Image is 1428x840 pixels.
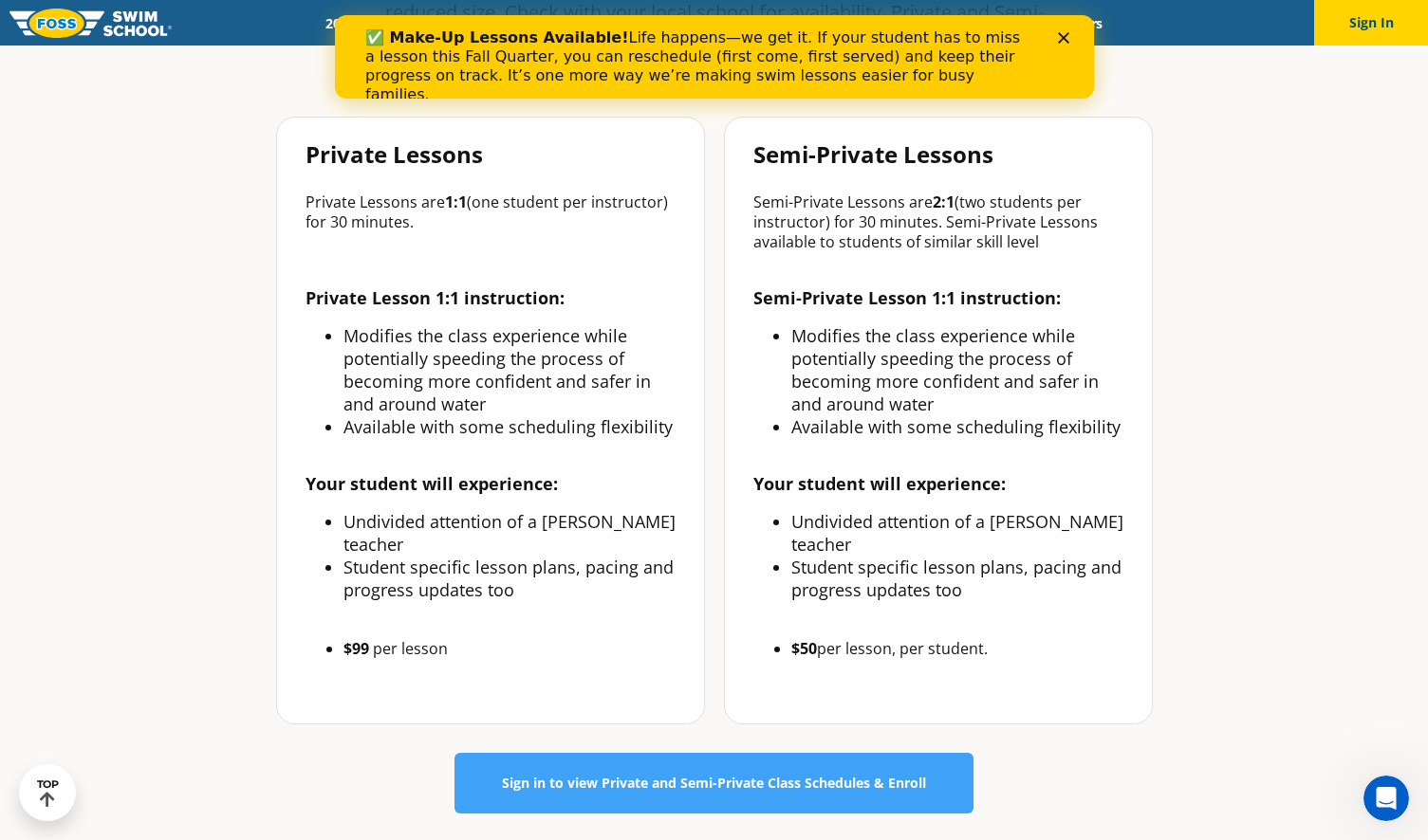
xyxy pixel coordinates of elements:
p: Semi-Private Lessons are (two students per instructor) for 30 minutes. Semi-Private Lessons avail... [753,192,1123,252]
iframe: Intercom live chat [1363,776,1409,821]
p: Private Lessons [306,141,676,168]
a: Swim Like [PERSON_NAME] [780,14,981,32]
img: FOSS Swim School Logo [9,9,172,38]
b: ✅ Make-Up Lessons Available! [30,13,293,31]
p: Private Lessons are (one student per instructor) for 30 minutes. [306,192,676,232]
div: TOP [37,778,59,808]
a: Careers [1040,14,1119,32]
li: Student specific lesson plans, pacing and progress updates too [791,556,1123,601]
a: 2025 Calendar [309,14,428,32]
a: Swim Path® Program [508,14,674,32]
b: $50 [791,638,817,659]
a: Blog [980,14,1040,32]
span: Sign in to view Private and Semi-Private Class Schedules & Enroll [502,776,926,790]
strong: Semi-Private Lesson 1:1 instruction: [753,286,1061,309]
b: 2:1 [933,192,955,212]
strong: Your student will experience: [306,472,558,495]
li: Modifies the class experience while potentially speeding the process of becoming more confident a... [343,324,676,415]
strong: Private Lesson 1:1 instruction: [306,286,565,309]
a: Sign in to view Private and Semi-Private Class Schedules & Enroll [454,753,974,813]
li: Modifies the class experience while potentially speeding the process of becoming more confident a... [791,324,1123,415]
iframe: Intercom live chat banner [335,15,1094,99]
li: per lesson, per student. [791,635,1123,662]
a: Schools [428,14,508,32]
li: per lesson [343,635,676,662]
b: $99 [343,638,369,659]
li: Undivided attention of a [PERSON_NAME] teacher [343,510,676,556]
div: Life happens—we get it. If your student has to miss a lesson this Fall Quarter, you can reschedul... [30,13,698,89]
strong: Your student will experience: [753,472,1006,495]
li: Available with some scheduling flexibility [791,415,1123,438]
li: Available with some scheduling flexibility [343,415,676,438]
li: Undivided attention of a [PERSON_NAME] teacher [791,510,1123,556]
p: Semi-Private Lessons [753,141,1123,168]
a: About FOSS [674,14,780,32]
li: Student specific lesson plans, pacing and progress updates too [343,556,676,601]
b: 1:1 [445,192,467,212]
div: Close [723,17,742,28]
